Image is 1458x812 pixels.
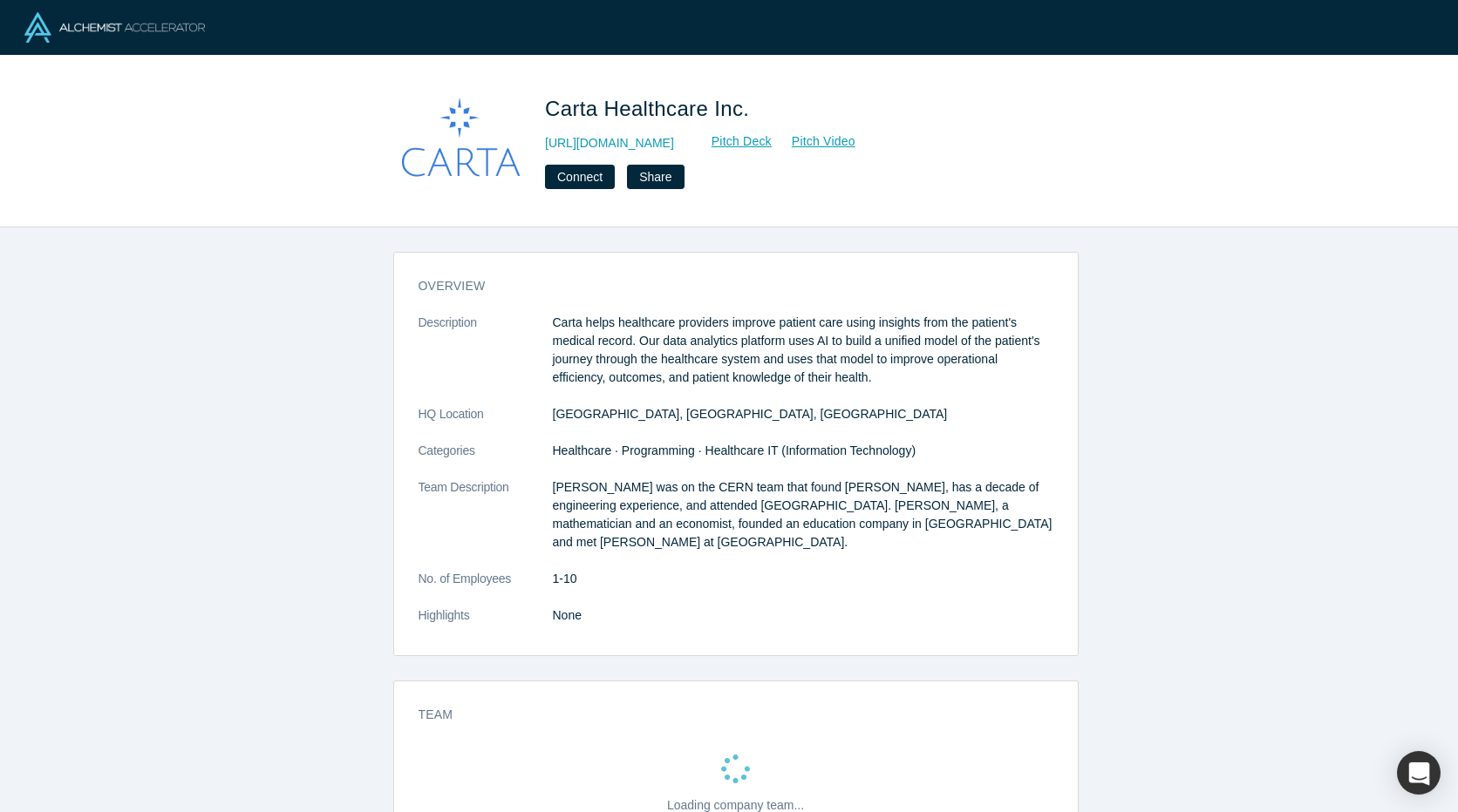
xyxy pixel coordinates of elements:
a: Pitch Video [773,132,856,152]
dt: Description [419,314,553,405]
dt: HQ Location [419,405,553,442]
p: [PERSON_NAME] was on the CERN team that found [PERSON_NAME], has a decade of engineering experien... [553,478,1053,551]
dt: Team Description [419,478,553,570]
img: Alchemist Logo [24,12,205,43]
a: Pitch Deck [692,132,773,152]
dd: [GEOGRAPHIC_DATA], [GEOGRAPHIC_DATA], [GEOGRAPHIC_DATA] [553,405,1053,423]
img: Carta Healthcare Inc.'s Logo [399,80,521,202]
span: Carta Healthcare Inc. [545,97,755,120]
dt: No. of Employees [419,570,553,606]
p: None [553,606,1053,625]
button: Share [627,165,684,189]
h3: overview [419,277,1029,295]
h3: Team [419,706,1029,724]
button: Connect [545,165,615,189]
p: Carta helps healthcare providers improve patient care using insights from the patient's medical r... [553,314,1053,387]
dt: Categories [419,442,553,478]
a: [URL][DOMAIN_NAME] [545,134,674,152]
dt: Highlights [419,606,553,643]
span: Healthcare · Programming · Healthcare IT (Information Technology) [553,443,916,457]
dd: 1-10 [553,570,1053,588]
